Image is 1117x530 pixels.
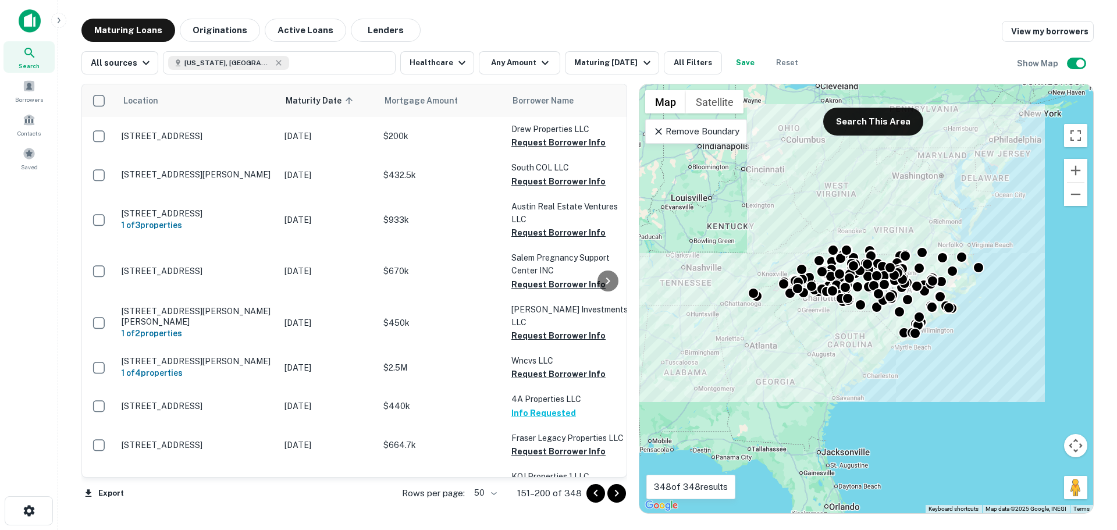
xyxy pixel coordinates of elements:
p: South COL LLC [511,161,628,174]
span: Borrower Name [513,94,574,108]
p: Rows per page: [402,486,465,500]
p: [DATE] [284,400,372,412]
p: $2.5M [383,361,500,374]
p: $933k [383,214,500,226]
p: [PERSON_NAME] Investments LLC [511,303,628,329]
button: Toggle fullscreen view [1064,124,1087,147]
h6: 1 of 2 properties [122,327,273,340]
p: [DATE] [284,214,372,226]
button: Zoom out [1064,183,1087,206]
button: Keyboard shortcuts [929,505,979,513]
p: [DATE] [284,265,372,278]
a: View my borrowers [1002,21,1094,42]
p: Salem Pregnancy Support Center INC [511,251,628,277]
p: [DATE] [284,169,372,182]
button: Request Borrower Info [511,175,606,188]
p: $440k [383,400,500,412]
a: Open this area in Google Maps (opens a new window) [642,498,681,513]
button: Show satellite imagery [686,90,744,113]
div: 0 0 [639,84,1093,513]
p: 151–200 of 348 [517,486,582,500]
p: Fraser Legacy Properties LLC [511,432,628,444]
p: [STREET_ADDRESS][PERSON_NAME][PERSON_NAME] [122,306,273,327]
p: [STREET_ADDRESS] [122,266,273,276]
p: [DATE] [284,130,372,143]
span: Search [19,61,40,70]
button: Info Requested [511,406,576,420]
button: Map camera controls [1064,434,1087,457]
p: Austin Real Estate Ventures LLC [511,200,628,226]
p: $200k [383,130,500,143]
p: 348 of 348 results [654,480,728,494]
button: Originations [180,19,260,42]
span: Saved [21,162,38,172]
p: Drew Properties LLC [511,123,628,136]
span: Contacts [17,129,41,138]
img: capitalize-icon.png [19,9,41,33]
button: Request Borrower Info [511,367,606,381]
p: 4A Properties LLC [511,393,628,405]
th: Location [116,84,279,117]
span: [US_STATE], [GEOGRAPHIC_DATA] [184,58,272,68]
button: Maturing Loans [81,19,175,42]
img: Google [642,498,681,513]
p: Remove Boundary [653,125,739,138]
button: All sources [81,51,158,74]
span: Mortgage Amount [385,94,473,108]
span: Map data ©2025 Google, INEGI [986,506,1066,512]
p: [STREET_ADDRESS][PERSON_NAME] [122,356,273,367]
h6: Show Map [1017,57,1060,70]
button: Request Borrower Info [511,444,606,458]
div: 50 [469,485,499,501]
button: All Filters [664,51,722,74]
span: Borrowers [15,95,43,104]
a: Contacts [3,109,55,140]
p: [DATE] [284,439,372,451]
p: $432.5k [383,169,500,182]
p: $450k [383,316,500,329]
button: Search This Area [823,108,923,136]
p: [STREET_ADDRESS] [122,208,273,219]
h6: 1 of 4 properties [122,367,273,379]
p: Wncvs LLC [511,354,628,367]
a: Search [3,41,55,73]
span: Maturity Date [286,94,357,108]
button: Show street map [645,90,686,113]
button: Lenders [351,19,421,42]
div: All sources [91,56,153,70]
div: Maturing [DATE] [574,56,653,70]
button: Go to next page [607,484,626,503]
p: [STREET_ADDRESS] [122,401,273,411]
a: Borrowers [3,75,55,106]
button: Save your search to get updates of matches that match your search criteria. [727,51,764,74]
button: Request Borrower Info [511,226,606,240]
p: [DATE] [284,316,372,329]
button: [US_STATE], [GEOGRAPHIC_DATA] [163,51,396,74]
th: Maturity Date [279,84,378,117]
p: $664.7k [383,439,500,451]
p: KOJ Properties 1 LLC [511,470,628,483]
th: Mortgage Amount [378,84,506,117]
th: Borrower Name [506,84,634,117]
button: Request Borrower Info [511,278,606,291]
button: Maturing [DATE] [565,51,659,74]
p: [STREET_ADDRESS][PERSON_NAME] [122,169,273,180]
button: Export [81,485,127,502]
p: [STREET_ADDRESS] [122,440,273,450]
button: Any Amount [479,51,560,74]
p: [DATE] [284,361,372,374]
a: Saved [3,143,55,174]
p: [STREET_ADDRESS] [122,131,273,141]
button: Healthcare [400,51,474,74]
button: Zoom in [1064,159,1087,182]
iframe: Chat Widget [1059,437,1117,493]
a: Terms (opens in new tab) [1073,506,1090,512]
p: $670k [383,265,500,278]
h6: 1 of 3 properties [122,219,273,232]
button: Request Borrower Info [511,329,606,343]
